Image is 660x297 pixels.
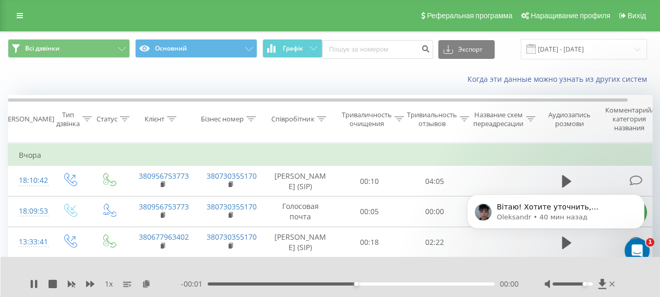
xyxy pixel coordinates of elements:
font: Вчора [19,150,41,160]
button: Всі дзвінки [8,39,130,58]
a: 380956753773 [139,171,189,181]
div: Метка доступности [583,282,587,286]
input: Пошук за номером [322,40,433,59]
a: 380677963402 [139,232,189,242]
button: Основний [135,39,257,58]
a: 380730355170 [207,202,257,212]
button: Экспорт [438,40,495,59]
font: 02:22 [425,237,444,247]
font: Графік [283,44,303,53]
font: Экспорт [458,45,483,54]
font: Наращивание профиля [531,11,610,20]
font: Вихід [628,11,646,20]
font: Тип дзвінка [56,110,80,128]
font: 1 [648,239,652,245]
font: Комментарий/категория названия [605,105,654,132]
font: 00:00 [425,207,444,217]
a: 380730355170 [207,171,257,181]
font: Основний [155,44,187,53]
font: Реферальная программа [427,11,512,20]
font: Аудиозапись розмови [548,110,591,128]
font: Название схем переадресации [473,110,523,128]
iframe: Уведомления домофона сообщение [451,172,660,269]
font: 04:05 [425,176,444,186]
iframe: Интерком-чат в режиме реального времени [625,238,650,263]
a: 380956753773 [139,202,189,212]
font: 00:10 [360,176,379,186]
font: х [109,279,113,289]
font: Когда эти данные можно узнать из других систем [467,74,647,84]
font: 18:09:53 [19,206,48,216]
font: Співробітник [271,114,314,123]
font: Тривиальность отзывов [407,110,457,128]
font: 00:05 [360,207,379,217]
a: 380730355170 [207,232,257,242]
font: Всі дзвінки [25,44,59,53]
font: - [181,279,184,289]
div: Метка доступности [354,282,358,286]
font: 00:01 [184,279,202,289]
font: Статус [97,114,117,123]
font: 1 [105,279,109,289]
button: Графік [262,39,322,58]
font: [PERSON_NAME] [2,114,54,123]
font: Триваличность очищения [342,110,392,128]
font: [PERSON_NAME] (SIP) [274,232,326,252]
font: Бізнес номер [201,114,244,123]
font: 13:33:41 [19,237,48,246]
font: 00:18 [360,237,379,247]
font: 00:00 [500,279,519,289]
font: Клієнт [145,114,164,123]
font: Голосовая почта [282,202,319,222]
font: 18:10:42 [19,175,48,185]
font: [PERSON_NAME] (SIP) [274,171,326,191]
a: Когда эти данные можно узнать из других систем [467,74,652,84]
